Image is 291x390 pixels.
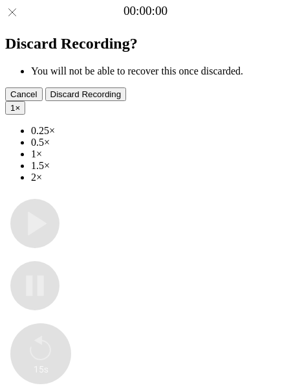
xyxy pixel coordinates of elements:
li: 1.5× [31,160,286,172]
li: 2× [31,172,286,183]
h2: Discard Recording? [5,35,286,52]
li: 0.25× [31,125,286,137]
button: Cancel [5,87,43,101]
li: 0.5× [31,137,286,148]
button: 1× [5,101,25,115]
a: 00:00:00 [124,4,167,18]
li: 1× [31,148,286,160]
span: 1 [10,103,15,113]
button: Discard Recording [45,87,127,101]
li: You will not be able to recover this once discarded. [31,65,286,77]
